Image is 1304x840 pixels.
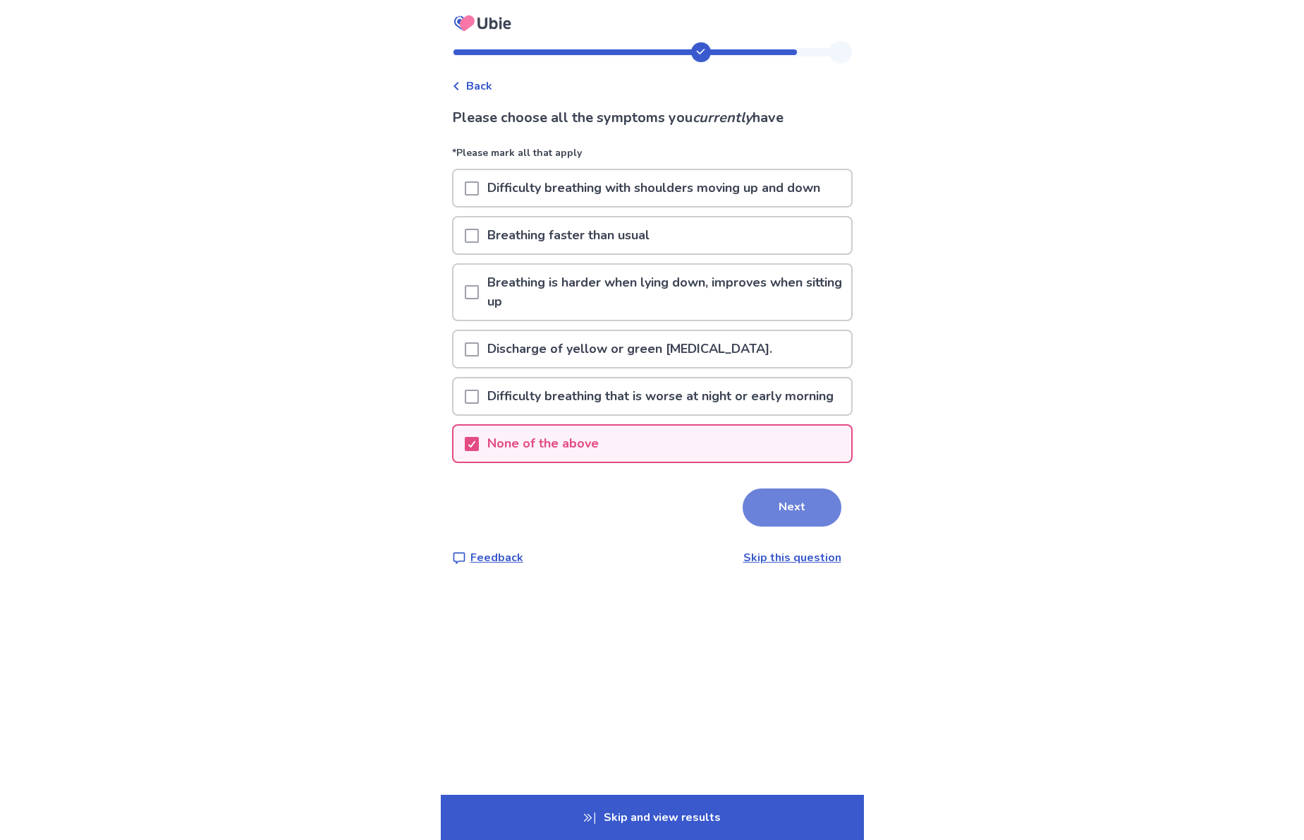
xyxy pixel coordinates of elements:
[479,426,607,462] p: None of the above
[466,78,492,95] span: Back
[743,488,841,527] button: Next
[479,217,658,253] p: Breathing faster than usual
[452,145,853,169] p: *Please mark all that apply
[479,265,851,320] p: Breathing is harder when lying down, improves when sitting up
[479,378,842,414] p: Difficulty breathing that is worse at night or early morning
[452,549,523,566] a: Feedback
[479,170,829,206] p: Difficulty breathing with shoulders moving up and down
[470,549,523,566] p: Feedback
[441,795,864,840] p: Skip and view results
[693,108,752,127] i: currently
[743,550,841,565] a: Skip this question
[479,331,781,367] p: Discharge of yellow or green [MEDICAL_DATA].
[452,107,853,128] p: Please choose all the symptoms you have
